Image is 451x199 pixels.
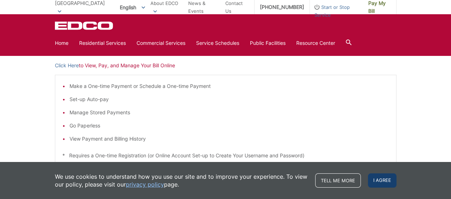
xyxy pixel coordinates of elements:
[315,173,361,188] a: Tell me more
[62,152,389,159] p: * Requires a One-time Registration (or Online Account Set-up to Create Your Username and Password)
[70,109,389,116] li: Manage Stored Payments
[55,173,308,188] p: We use cookies to understand how you use our site and to improve your experience. To view our pol...
[55,62,79,69] a: Click Here
[55,21,114,30] a: EDCD logo. Return to the homepage.
[250,39,286,47] a: Public Facilities
[126,180,164,188] a: privacy policy
[70,135,389,143] li: View Payment and Billing History
[55,39,68,47] a: Home
[70,95,389,103] li: Set-up Auto-pay
[137,39,185,47] a: Commercial Services
[70,82,389,90] li: Make a One-time Payment or Schedule a One-time Payment
[55,62,396,69] p: to View, Pay, and Manage Your Bill Online
[70,122,389,130] li: Go Paperless
[79,39,126,47] a: Residential Services
[296,39,335,47] a: Resource Center
[196,39,239,47] a: Service Schedules
[368,173,396,188] span: I agree
[114,1,150,13] span: English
